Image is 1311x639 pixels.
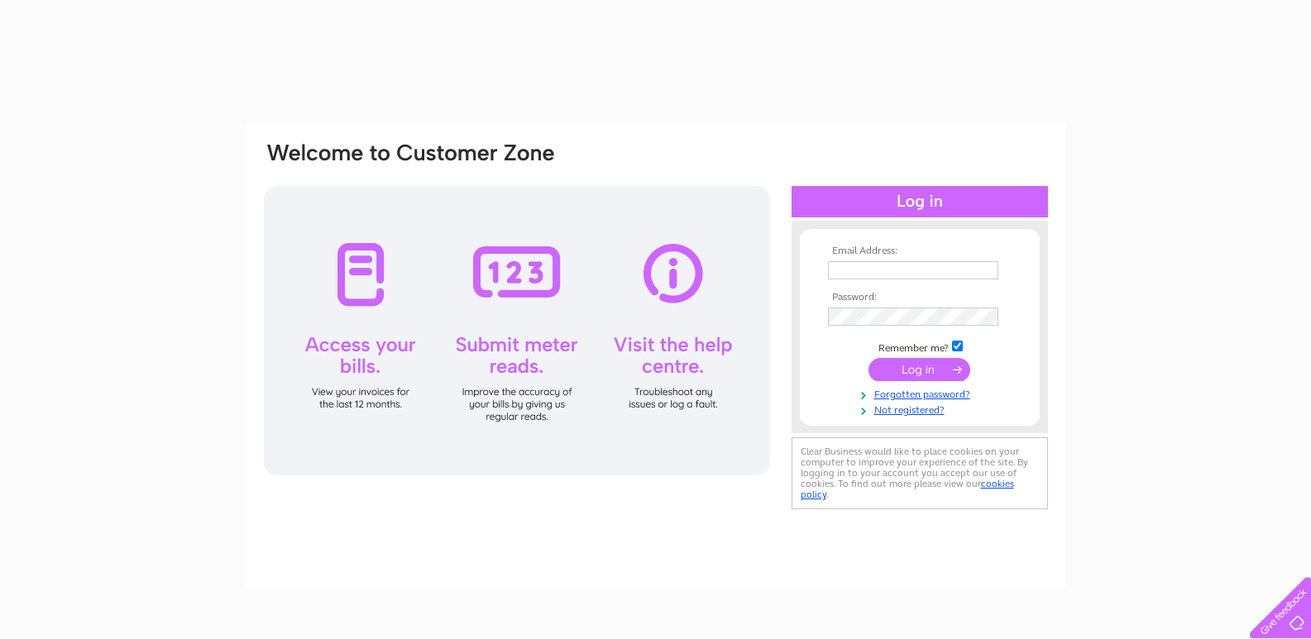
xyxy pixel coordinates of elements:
div: Clear Business would like to place cookies on your computer to improve your experience of the sit... [792,437,1048,509]
td: Remember me? [824,338,1016,355]
a: Not registered? [828,401,1016,417]
th: Email Address: [824,246,1016,257]
th: Password: [824,292,1016,303]
a: Forgotten password? [828,385,1016,401]
a: cookies policy [801,478,1014,500]
input: Submit [868,358,970,381]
